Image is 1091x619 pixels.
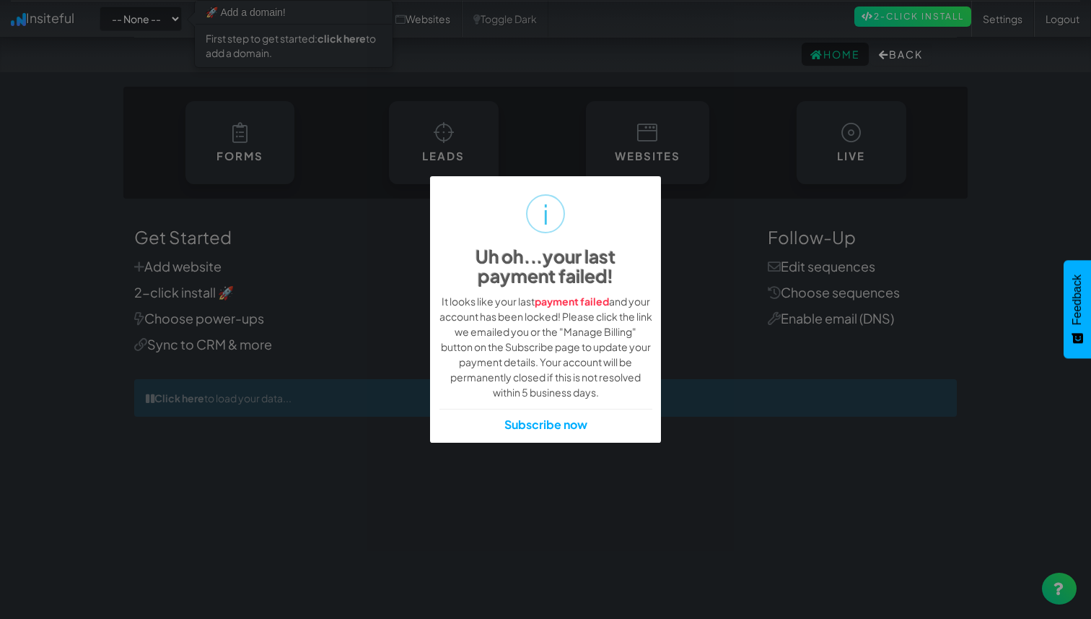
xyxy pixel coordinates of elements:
[535,295,609,308] strong: payment failed
[1071,274,1084,325] span: Feedback
[439,247,652,287] h2: Uh oh...your last payment failed!
[439,294,652,400] div: It looks like your last and your account has been locked! Please click the link we emailed you or...
[1064,260,1091,358] button: Feedback - Show survey
[504,417,587,433] a: Subscribe now
[543,196,549,232] div: i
